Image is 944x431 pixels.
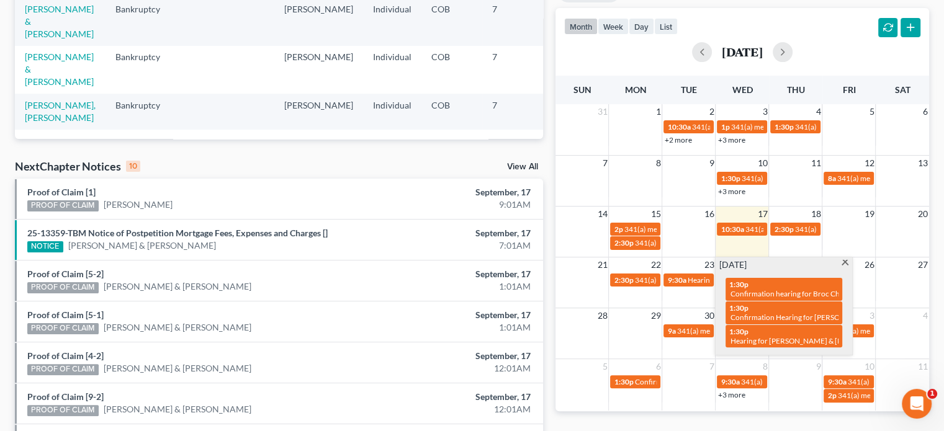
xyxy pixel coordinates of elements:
[104,198,173,211] a: [PERSON_NAME]
[654,156,662,171] span: 8
[363,46,421,94] td: Individual
[664,135,691,144] a: +2 more
[794,122,914,131] span: 341(a) meeting for [PERSON_NAME]
[708,156,715,171] span: 9
[25,100,96,123] a: [PERSON_NAME], [PERSON_NAME]
[596,257,608,272] span: 21
[922,104,929,119] span: 6
[814,359,822,374] span: 9
[649,308,662,323] span: 29
[371,280,531,293] div: 1:01AM
[794,224,914,234] span: 341(a) meeting for [PERSON_NAME]
[809,156,822,171] span: 11
[917,156,929,171] span: 13
[827,391,836,400] span: 2p
[25,4,94,39] a: [PERSON_NAME] & [PERSON_NAME]
[667,122,690,131] span: 10:30a
[371,239,531,252] div: 7:01AM
[708,359,715,374] span: 7
[104,403,251,415] a: [PERSON_NAME] & [PERSON_NAME]
[421,46,482,94] td: COB
[761,359,768,374] span: 8
[786,84,804,95] span: Thu
[927,389,937,399] span: 1
[624,224,809,234] span: 341(a) meeting for [PERSON_NAME] & [PERSON_NAME]
[717,390,745,399] a: +3 more
[507,162,538,171] a: View All
[842,84,855,95] span: Fri
[774,224,793,234] span: 2:30p
[774,122,793,131] span: 1:30p
[654,359,662,374] span: 6
[106,94,183,129] td: Bankruptcy
[827,174,835,183] span: 8a
[371,362,531,375] div: 12:01AM
[596,308,608,323] span: 28
[730,313,873,322] span: Confirmation Hearing for [PERSON_NAME]
[729,327,748,336] span: 1:30p
[649,207,662,221] span: 15
[809,207,822,221] span: 18
[564,18,598,35] button: month
[27,364,99,375] div: PROOF OF CLAIM
[681,84,697,95] span: Tue
[596,207,608,221] span: 14
[371,309,531,321] div: September, 17
[917,207,929,221] span: 20
[596,104,608,119] span: 31
[917,359,929,374] span: 11
[363,94,421,129] td: Individual
[654,104,662,119] span: 1
[371,391,531,403] div: September, 17
[703,257,715,272] span: 23
[624,84,646,95] span: Mon
[15,159,140,174] div: NextChapter Notices
[730,336,893,345] span: Hearing for [PERSON_NAME] & [PERSON_NAME]
[27,241,63,252] div: NOTICE
[371,403,531,415] div: 12:01AM
[573,84,591,95] span: Sun
[868,308,875,323] span: 3
[27,350,104,361] a: Proof of Claim [4-2]
[126,161,140,172] div: 10
[863,257,875,272] span: 26
[667,326,675,335] span: 9a
[482,94,544,129] td: 7
[902,389,932,419] iframe: Intercom live chat
[741,174,861,183] span: 341(a) meeting for [PERSON_NAME]
[761,104,768,119] span: 3
[677,326,796,335] span: 341(a) meeting for [PERSON_NAME]
[27,200,99,211] div: PROOF OF CLAIM
[863,156,875,171] span: 12
[482,46,544,94] td: 7
[421,94,482,129] td: COB
[371,198,531,211] div: 9:01AM
[721,224,744,234] span: 10:30a
[27,323,99,334] div: PROOF OF CLAIM
[371,268,531,280] div: September, 17
[274,94,363,129] td: [PERSON_NAME]
[614,377,633,386] span: 1:30p
[745,224,865,234] span: 341(a) Meeting for [PERSON_NAME]
[719,259,747,271] span: [DATE]
[814,104,822,119] span: 4
[687,275,784,285] span: Hearing for [PERSON_NAME]
[667,275,686,285] span: 9:30a
[601,156,608,171] span: 7
[703,207,715,221] span: 16
[894,84,910,95] span: Sat
[27,405,99,416] div: PROOF OF CLAIM
[721,122,729,131] span: 1p
[721,174,740,183] span: 1:30p
[371,350,531,362] div: September, 17
[721,377,739,386] span: 9:30a
[104,362,251,375] a: [PERSON_NAME] & [PERSON_NAME]
[614,275,633,285] span: 2:30p
[863,207,875,221] span: 19
[634,377,775,386] span: Confirmation hearing for [PERSON_NAME]
[104,321,251,334] a: [PERSON_NAME] & [PERSON_NAME]
[27,391,104,402] a: Proof of Claim [9-2]
[649,257,662,272] span: 22
[863,359,875,374] span: 10
[104,280,251,293] a: [PERSON_NAME] & [PERSON_NAME]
